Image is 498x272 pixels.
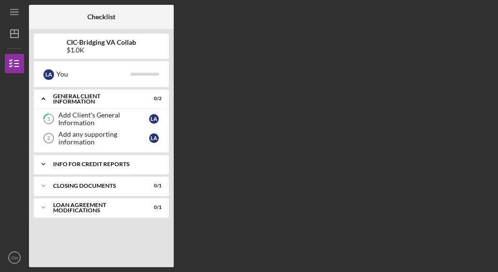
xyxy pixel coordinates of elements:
button: CH [5,248,24,267]
div: L A [149,114,159,124]
b: CIC-Bridging VA Collab [67,39,136,46]
text: CH [11,255,18,260]
div: Closing Documents [53,183,138,189]
div: L A [43,69,54,80]
a: 2Add any supporting informationLA [39,129,164,148]
div: L A [149,133,159,143]
a: 1Add Client's General InformationLA [39,109,164,129]
div: 0 / 1 [144,183,162,189]
div: You [56,66,130,82]
tspan: 2 [47,135,50,141]
div: LOAN AGREEMENT MODIFICATIONS [53,202,138,213]
div: General Client Information [53,93,138,104]
div: 0 / 1 [144,205,162,210]
div: Add Client's General Information [58,111,149,127]
div: Info for Credit Reports [53,161,157,167]
tspan: 1 [47,116,50,122]
div: 0 / 2 [144,96,162,102]
div: $1.0K [67,46,136,54]
div: Add any supporting information [58,130,149,146]
b: Checklist [87,13,115,21]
